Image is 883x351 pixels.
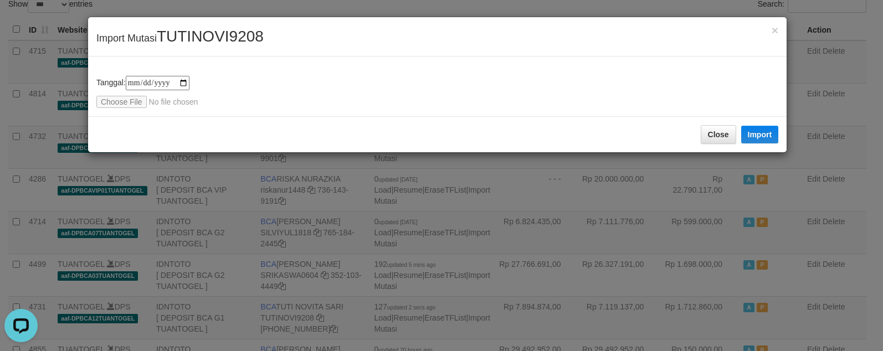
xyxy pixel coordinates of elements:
button: Open LiveChat chat widget [4,4,38,38]
button: Close [772,24,778,36]
div: Tanggal: [96,76,778,108]
span: Import Mutasi [96,33,264,44]
span: TUTINOVI9208 [157,28,264,45]
button: Import [741,126,779,143]
button: Close [701,125,736,144]
span: × [772,24,778,37]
